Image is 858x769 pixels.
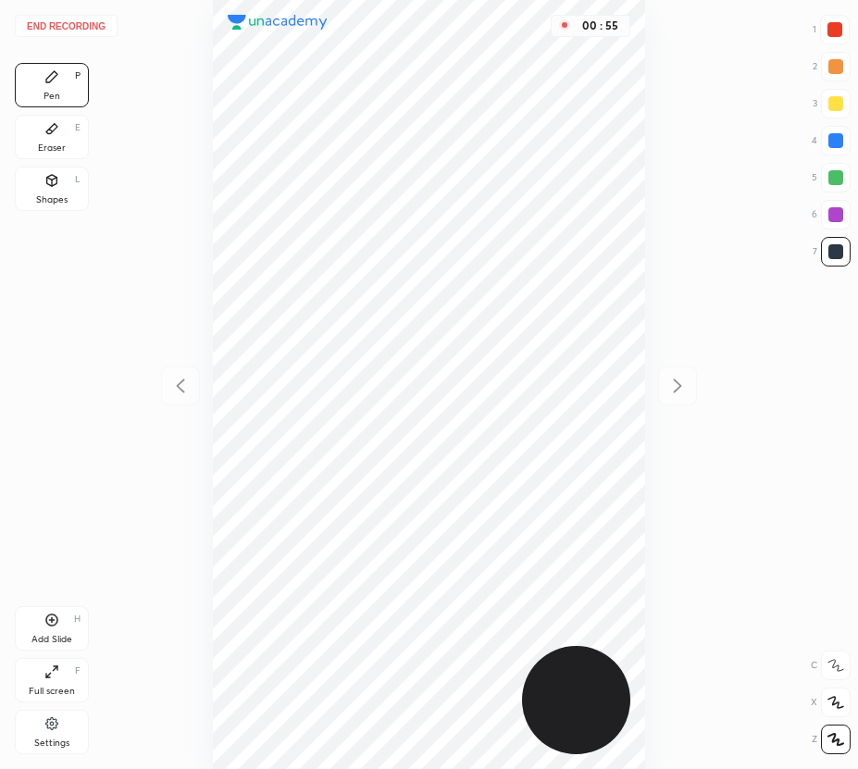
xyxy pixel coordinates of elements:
[812,126,851,155] div: 4
[31,635,72,644] div: Add Slide
[38,143,66,153] div: Eraser
[813,237,851,267] div: 7
[812,163,851,192] div: 5
[812,200,851,229] div: 6
[29,687,75,696] div: Full screen
[811,651,851,680] div: C
[813,15,850,44] div: 1
[811,688,851,717] div: X
[578,19,622,32] div: 00 : 55
[75,123,81,132] div: E
[36,195,68,205] div: Shapes
[812,725,851,754] div: Z
[75,71,81,81] div: P
[813,89,851,118] div: 3
[34,738,69,748] div: Settings
[75,175,81,184] div: L
[74,614,81,624] div: H
[15,15,118,37] button: End recording
[228,15,328,30] img: logo.38c385cc.svg
[75,666,81,676] div: F
[44,92,60,101] div: Pen
[813,52,851,81] div: 2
